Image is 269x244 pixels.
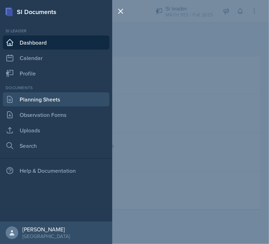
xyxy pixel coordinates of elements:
[3,123,109,137] a: Uploads
[22,226,70,233] div: [PERSON_NAME]
[3,35,109,50] a: Dashboard
[3,66,109,80] a: Profile
[3,164,109,178] div: Help & Documentation
[3,85,109,91] div: Documents
[3,51,109,65] a: Calendar
[3,108,109,122] a: Observation Forms
[3,139,109,153] a: Search
[3,28,109,34] div: Si leader
[22,233,70,240] div: [GEOGRAPHIC_DATA]
[3,92,109,106] a: Planning Sheets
